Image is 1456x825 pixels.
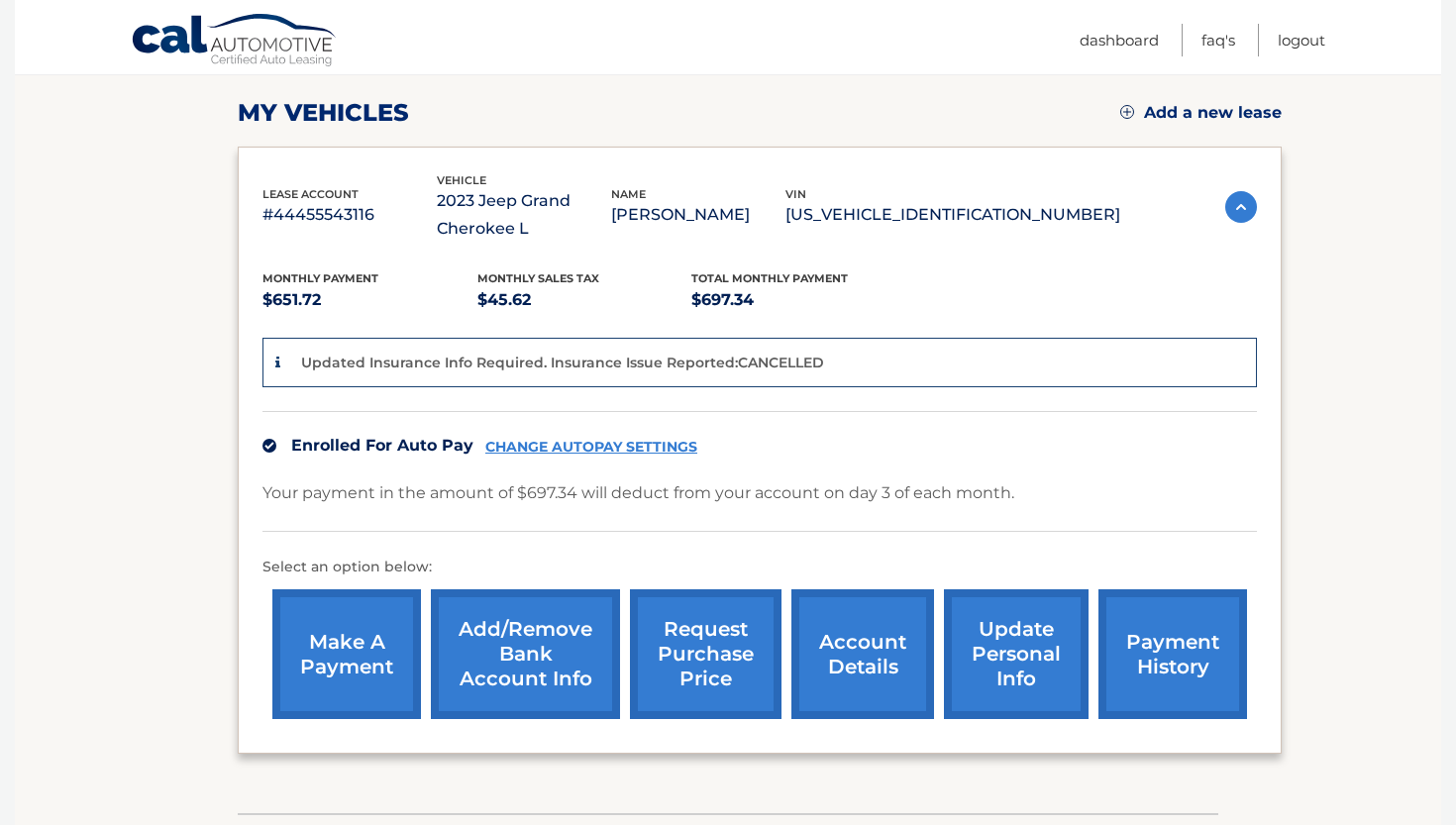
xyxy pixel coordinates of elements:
[301,354,824,371] p: Updated Insurance Info Required. Insurance Issue Reported:CANCELLED
[131,13,339,70] a: Cal Automotive
[485,439,697,456] a: CHANGE AUTOPAY SETTINGS
[262,556,1257,579] p: Select an option below:
[1080,24,1159,56] a: Dashboard
[1278,24,1325,56] a: Logout
[437,187,611,243] p: 2023 Jeep Grand Cherokee L
[944,589,1089,719] a: update personal info
[691,286,906,314] p: $697.34
[272,589,421,719] a: make a payment
[1201,24,1235,56] a: FAQ's
[630,589,781,719] a: request purchase price
[1098,589,1247,719] a: payment history
[477,286,692,314] p: $45.62
[262,271,378,285] span: Monthly Payment
[785,201,1120,229] p: [US_VEHICLE_IDENTIFICATION_NUMBER]
[1120,103,1282,123] a: Add a new lease
[437,173,486,187] span: vehicle
[611,201,785,229] p: [PERSON_NAME]
[1225,191,1257,223] img: accordion-active.svg
[291,436,473,455] span: Enrolled For Auto Pay
[477,271,599,285] span: Monthly sales Tax
[1120,105,1134,119] img: add.svg
[262,187,359,201] span: lease account
[262,286,477,314] p: $651.72
[791,589,934,719] a: account details
[691,271,848,285] span: Total Monthly Payment
[262,201,437,229] p: #44455543116
[785,187,806,201] span: vin
[611,187,646,201] span: name
[262,439,276,453] img: check.svg
[431,589,620,719] a: Add/Remove bank account info
[262,479,1014,507] p: Your payment in the amount of $697.34 will deduct from your account on day 3 of each month.
[238,98,409,128] h2: my vehicles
